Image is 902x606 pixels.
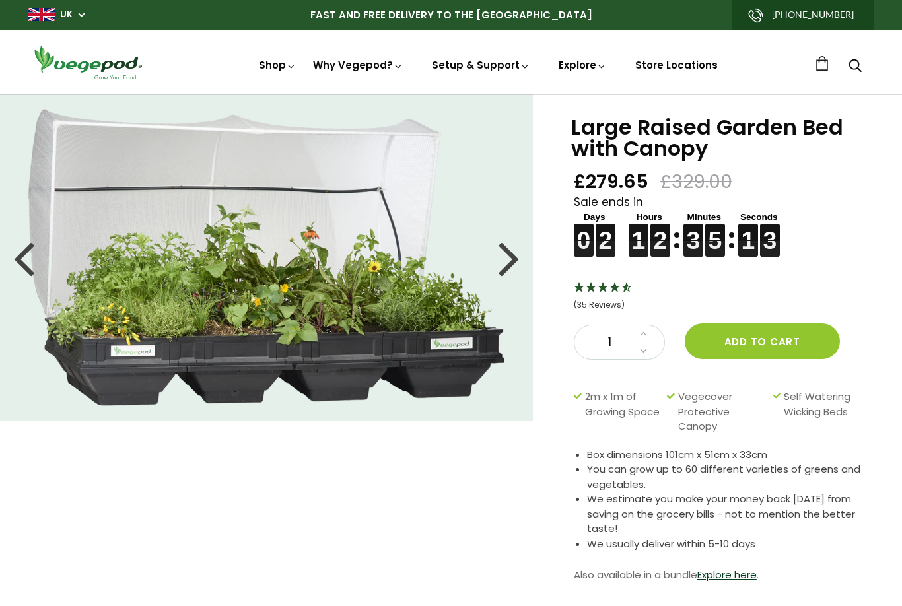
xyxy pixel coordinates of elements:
figure: 2 [596,240,615,257]
a: Search [849,60,862,74]
a: Explore here [697,568,757,582]
li: Box dimensions 101cm x 51cm x 33cm [587,448,869,463]
a: Store Locations [635,58,718,72]
a: Increase quantity by 1 [636,325,651,343]
figure: 3 [760,240,780,257]
img: Large Raised Garden Bed with Canopy [28,109,504,406]
li: We usually deliver within 5-10 days [587,537,869,552]
figure: 3 [683,240,703,257]
div: 4.69 Stars - 35 Reviews [574,280,869,314]
div: Sale ends in [574,194,869,257]
a: Why Vegepod? [313,58,403,72]
li: We estimate you make your money back [DATE] from saving on the grocery bills - not to mention the... [587,492,869,537]
img: gb_large.png [28,8,55,21]
span: Self Watering Wicking Beds [784,389,862,434]
a: Shop [259,58,296,72]
li: You can grow up to 60 different varieties of greens and vegetables. [587,462,869,492]
a: Decrease quantity by 1 [636,343,651,360]
a: UK [60,8,73,21]
span: 2m x 1m of Growing Space [585,389,660,434]
figure: 5 [705,240,725,257]
button: Add to cart [685,323,840,359]
figure: 1 [629,240,648,257]
a: Setup & Support [432,58,530,72]
figure: 1 [738,240,758,257]
span: £329.00 [660,170,732,194]
span: £279.65 [574,170,648,194]
img: Vegepod [28,44,147,81]
a: Explore [559,58,606,72]
span: Vegecover Protective Canopy [678,389,767,434]
span: 4.69 Stars - 35 Reviews [574,299,625,310]
p: Also available in a bundle . [574,565,869,585]
figure: 2 [650,240,670,257]
figure: 0 [574,224,594,240]
span: 1 [588,334,633,351]
h1: Large Raised Garden Bed with Canopy [571,117,869,159]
